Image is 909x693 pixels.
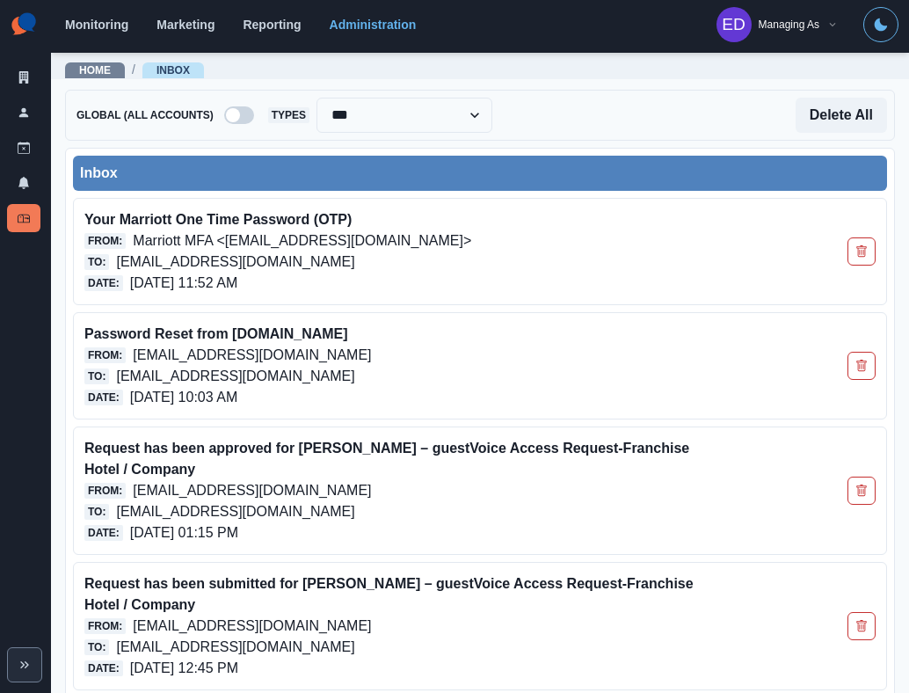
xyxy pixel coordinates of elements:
[7,204,40,232] a: Inbox
[330,18,417,32] a: Administration
[84,639,109,655] span: To:
[847,352,876,380] button: Delete Email
[84,347,126,363] span: From:
[84,209,717,230] p: Your Marriott One Time Password (OTP)
[130,387,237,408] p: [DATE] 10:03 AM
[133,345,371,366] p: [EMAIL_ADDRESS][DOMAIN_NAME]
[130,522,238,543] p: [DATE] 01:15 PM
[84,618,126,634] span: From:
[7,647,42,682] button: Expand
[84,438,717,480] p: Request has been approved for [PERSON_NAME] – guestVoice Access Request-Franchise Hotel / Company
[847,237,876,266] button: Delete Email
[84,324,717,345] p: Password Reset from [DOMAIN_NAME]
[116,366,354,387] p: [EMAIL_ADDRESS][DOMAIN_NAME]
[84,525,123,541] span: Date:
[84,504,109,520] span: To:
[133,616,371,637] p: [EMAIL_ADDRESS][DOMAIN_NAME]
[847,477,876,505] button: Delete Email
[84,660,123,676] span: Date:
[759,18,819,31] div: Managing As
[156,18,215,32] a: Marketing
[116,501,354,522] p: [EMAIL_ADDRESS][DOMAIN_NAME]
[84,368,109,384] span: To:
[116,637,354,658] p: [EMAIL_ADDRESS][DOMAIN_NAME]
[156,64,190,77] a: Inbox
[268,107,309,123] span: Types
[132,61,135,79] span: /
[79,64,111,77] a: Home
[65,61,204,79] nav: breadcrumb
[722,4,745,46] div: Elizabeth Dempsey
[84,390,123,405] span: Date:
[84,254,109,270] span: To:
[84,573,717,616] p: Request has been submitted for [PERSON_NAME] – guestVoice Access Request-Franchise Hotel / Company
[7,98,40,127] a: Users
[243,18,301,32] a: Reporting
[796,98,887,133] button: Delete All
[80,163,880,184] div: Inbox
[65,18,128,32] a: Monitoring
[7,169,40,197] a: Notifications
[702,7,853,42] button: Managing As
[116,252,354,273] p: [EMAIL_ADDRESS][DOMAIN_NAME]
[847,612,876,640] button: Delete Email
[73,107,217,123] span: Global (All Accounts)
[133,230,471,252] p: Marriott MFA <[EMAIL_ADDRESS][DOMAIN_NAME]>
[7,63,40,91] a: Clients
[863,7,898,42] button: Toggle Mode
[84,233,126,249] span: From:
[130,273,237,294] p: [DATE] 11:52 AM
[84,483,126,499] span: From:
[84,275,123,291] span: Date:
[7,134,40,162] a: Draft Posts
[133,480,371,501] p: [EMAIL_ADDRESS][DOMAIN_NAME]
[130,658,238,679] p: [DATE] 12:45 PM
